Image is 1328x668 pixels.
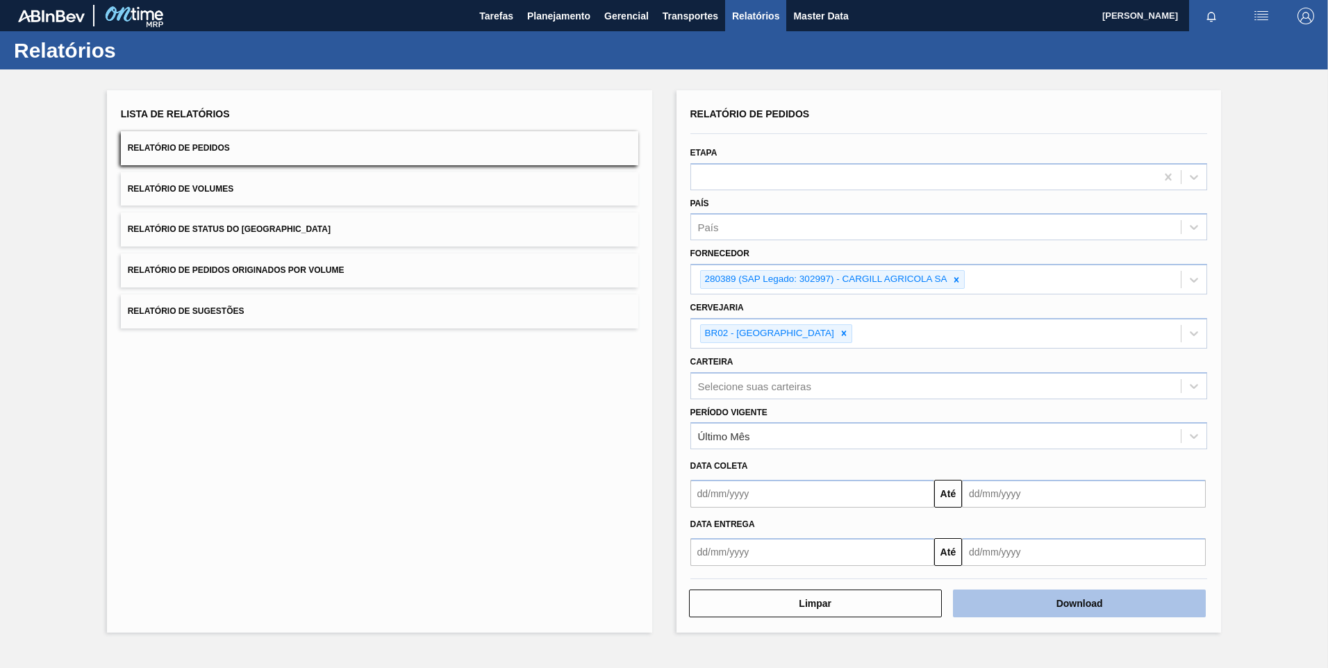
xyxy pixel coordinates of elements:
[121,172,638,206] button: Relatório de Volumes
[690,199,709,208] label: País
[732,8,779,24] span: Relatórios
[121,108,230,119] span: Lista de Relatórios
[128,184,233,194] span: Relatório de Volumes
[479,8,513,24] span: Tarefas
[128,306,244,316] span: Relatório de Sugestões
[527,8,590,24] span: Planejamento
[690,408,767,417] label: Período Vigente
[690,249,749,258] label: Fornecedor
[121,212,638,247] button: Relatório de Status do [GEOGRAPHIC_DATA]
[698,380,811,392] div: Selecione suas carteiras
[689,590,942,617] button: Limpar
[698,222,719,233] div: País
[934,480,962,508] button: Até
[690,108,810,119] span: Relatório de Pedidos
[1297,8,1314,24] img: Logout
[663,8,718,24] span: Transportes
[690,538,934,566] input: dd/mm/yyyy
[690,519,755,529] span: Data entrega
[698,431,750,442] div: Último Mês
[934,538,962,566] button: Até
[121,253,638,287] button: Relatório de Pedidos Originados por Volume
[14,42,260,58] h1: Relatórios
[962,480,1206,508] input: dd/mm/yyyy
[962,538,1206,566] input: dd/mm/yyyy
[128,143,230,153] span: Relatório de Pedidos
[953,590,1206,617] button: Download
[121,131,638,165] button: Relatório de Pedidos
[690,357,733,367] label: Carteira
[18,10,85,22] img: TNhmsLtSVTkK8tSr43FrP2fwEKptu5GPRR3wAAAABJRU5ErkJggg==
[690,303,744,312] label: Cervejaria
[121,294,638,328] button: Relatório de Sugestões
[690,148,717,158] label: Etapa
[1189,6,1234,26] button: Notificações
[701,271,949,288] div: 280389 (SAP Legado: 302997) - CARGILL AGRICOLA SA
[793,8,848,24] span: Master Data
[1253,8,1270,24] img: userActions
[604,8,649,24] span: Gerencial
[128,224,331,234] span: Relatório de Status do [GEOGRAPHIC_DATA]
[690,480,934,508] input: dd/mm/yyyy
[128,265,345,275] span: Relatório de Pedidos Originados por Volume
[690,461,748,471] span: Data coleta
[701,325,836,342] div: BR02 - [GEOGRAPHIC_DATA]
